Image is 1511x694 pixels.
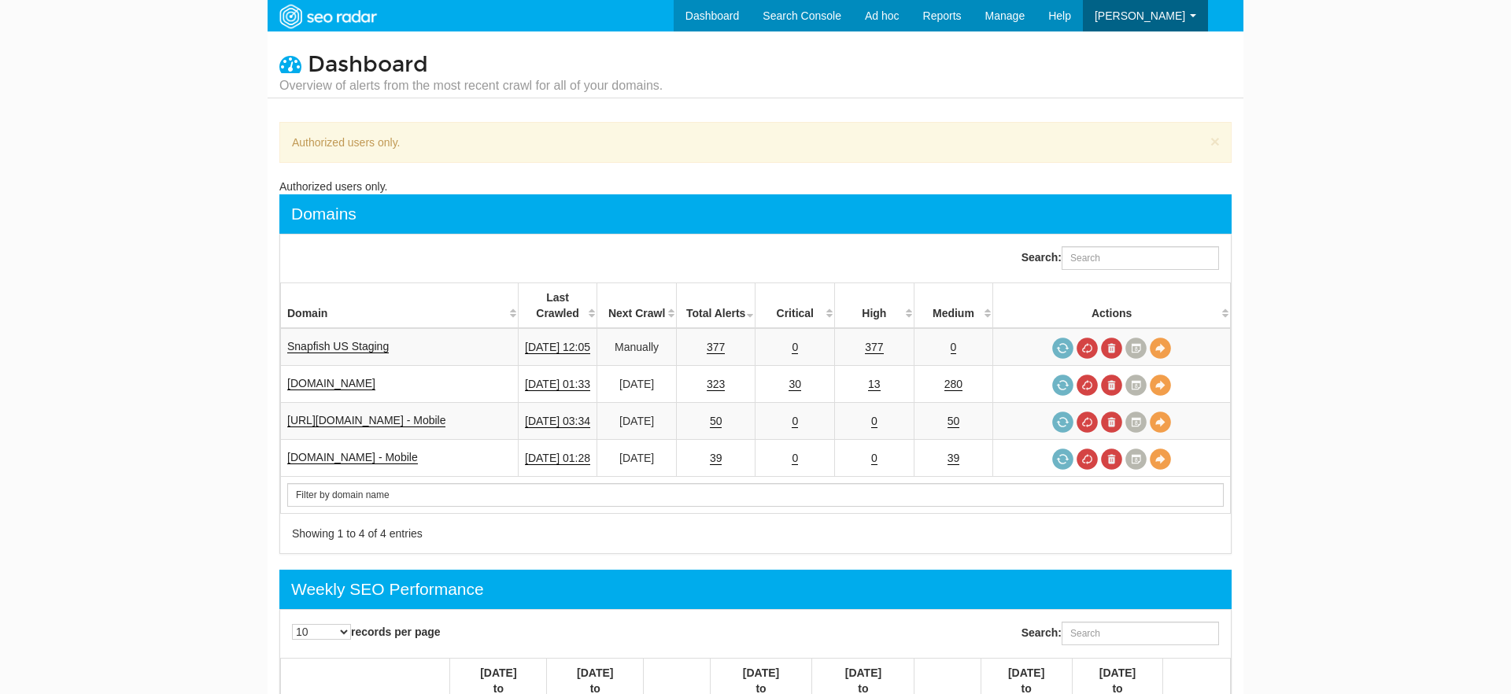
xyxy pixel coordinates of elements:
[755,283,835,329] th: Critical: activate to sort column descending
[1062,246,1219,270] input: Search:
[1150,412,1171,433] a: View Domain Overview
[281,283,519,329] th: Domain: activate to sort column ascending
[914,283,993,329] th: Medium: activate to sort column descending
[597,366,677,403] td: [DATE]
[292,526,736,541] div: Showing 1 to 4 of 4 entries
[292,624,441,640] label: records per page
[868,378,881,391] a: 13
[525,341,590,354] a: [DATE] 12:05
[923,9,962,22] span: Reports
[597,440,677,477] td: [DATE]
[1150,449,1171,470] a: View Domain Overview
[287,451,418,464] a: [DOMAIN_NAME] - Mobile
[1125,449,1147,470] a: Crawl History
[707,341,725,354] a: 377
[273,2,382,31] img: SEORadar
[525,452,590,465] a: [DATE] 01:28
[292,624,351,640] select: records per page
[1101,412,1122,433] a: Delete most recent audit
[710,415,722,428] a: 50
[279,77,663,94] small: Overview of alerts from the most recent crawl for all of your domains.
[1095,9,1185,22] span: [PERSON_NAME]
[597,283,677,329] th: Next Crawl: activate to sort column descending
[525,378,590,391] a: [DATE] 01:33
[597,403,677,440] td: [DATE]
[1021,622,1219,645] label: Search:
[1101,449,1122,470] a: Delete most recent audit
[525,415,590,428] a: [DATE] 03:34
[792,452,798,465] a: 0
[279,179,1232,194] div: Authorized users only.
[789,378,801,391] a: 30
[1150,338,1171,359] a: View Domain Overview
[1125,375,1147,396] a: Crawl History
[763,9,841,22] span: Search Console
[835,283,914,329] th: High: activate to sort column descending
[871,452,877,465] a: 0
[676,283,755,329] th: Total Alerts: activate to sort column ascending
[792,415,798,428] a: 0
[1125,412,1147,433] a: Crawl History
[993,283,1231,329] th: Actions: activate to sort column ascending
[279,53,301,75] i: 
[1077,412,1098,433] a: Cancel in-progress audit
[1101,338,1122,359] a: Delete most recent audit
[287,340,389,353] a: Snapfish US Staging
[287,377,375,390] a: [DOMAIN_NAME]
[308,51,428,78] span: Dashboard
[518,283,597,329] th: Last Crawled: activate to sort column descending
[1052,449,1073,470] a: Request a crawl
[865,9,900,22] span: Ad hoc
[1210,133,1220,150] button: ×
[1048,9,1071,22] span: Help
[291,202,357,226] div: Domains
[707,378,725,391] a: 323
[944,378,962,391] a: 280
[1125,338,1147,359] a: Crawl History
[1052,375,1073,396] a: Request a crawl
[865,341,883,354] a: 377
[1077,338,1098,359] a: Cancel in-progress audit
[287,483,1224,507] input: Search
[948,415,960,428] a: 50
[1077,375,1098,396] a: Cancel in-progress audit
[792,341,798,354] a: 0
[279,122,1232,163] div: Authorized users only.
[291,578,484,601] div: Weekly SEO Performance
[597,328,677,366] td: Manually
[710,452,722,465] a: 39
[1101,375,1122,396] a: Delete most recent audit
[948,452,960,465] a: 39
[985,9,1025,22] span: Manage
[1021,246,1219,270] label: Search:
[1062,622,1219,645] input: Search:
[1052,412,1073,433] a: Request a crawl
[871,415,877,428] a: 0
[1150,375,1171,396] a: View Domain Overview
[1077,449,1098,470] a: Cancel in-progress audit
[1052,338,1073,359] span: Request a crawl
[287,414,445,427] a: [URL][DOMAIN_NAME] - Mobile
[951,341,957,354] a: 0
